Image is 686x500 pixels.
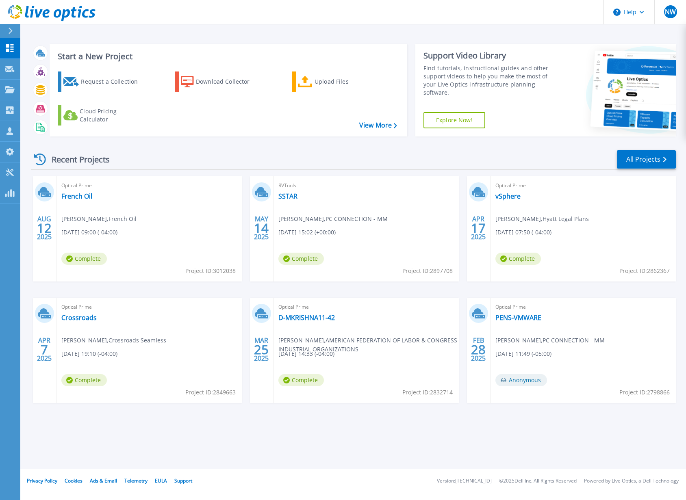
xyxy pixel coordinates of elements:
[278,374,324,386] span: Complete
[423,50,555,61] div: Support Video Library
[80,107,145,123] div: Cloud Pricing Calculator
[499,478,577,484] li: © 2025 Dell Inc. All Rights Reserved
[619,388,670,397] span: Project ID: 2798866
[61,336,166,345] span: [PERSON_NAME] , Crossroads Seamless
[185,388,236,397] span: Project ID: 2849663
[278,192,297,200] a: SSTAR
[292,71,383,92] a: Upload Files
[37,335,52,364] div: APR 2025
[617,150,676,169] a: All Projects
[495,253,541,265] span: Complete
[61,214,137,223] span: [PERSON_NAME] , French Oil
[359,121,397,129] a: View More
[196,74,261,90] div: Download Collector
[61,349,117,358] span: [DATE] 19:10 (-04:00)
[31,149,121,169] div: Recent Projects
[41,346,48,353] span: 7
[61,181,237,190] span: Optical Prime
[423,64,555,97] div: Find tutorials, instructional guides and other support videos to help you make the most of your L...
[495,192,521,200] a: vSphere
[61,374,107,386] span: Complete
[174,477,192,484] a: Support
[61,228,117,237] span: [DATE] 09:00 (-04:00)
[27,477,57,484] a: Privacy Policy
[155,477,167,484] a: EULA
[278,253,324,265] span: Complete
[58,52,397,61] h3: Start a New Project
[495,314,541,322] a: PENS-VMWARE
[37,225,52,232] span: 12
[175,71,266,92] a: Download Collector
[423,112,485,128] a: Explore Now!
[254,213,269,243] div: MAY 2025
[278,336,459,354] span: [PERSON_NAME] , AMERICAN FEDERATION OF LABOR & CONGRESS INDUSTRIAL ORGANIZATIONS
[81,74,146,90] div: Request a Collection
[278,228,336,237] span: [DATE] 15:02 (+00:00)
[495,349,551,358] span: [DATE] 11:49 (-05:00)
[584,478,679,484] li: Powered by Live Optics, a Dell Technology
[471,346,486,353] span: 28
[495,336,605,345] span: [PERSON_NAME] , PC CONNECTION - MM
[61,253,107,265] span: Complete
[315,74,380,90] div: Upload Files
[61,192,92,200] a: French Oil
[61,314,97,322] a: Crossroads
[278,314,335,322] a: D-MKRISHNA11-42
[495,303,671,312] span: Optical Prime
[619,266,670,275] span: Project ID: 2862367
[254,335,269,364] div: MAR 2025
[124,477,148,484] a: Telemetry
[495,181,671,190] span: Optical Prime
[65,477,82,484] a: Cookies
[471,213,486,243] div: APR 2025
[278,303,454,312] span: Optical Prime
[471,335,486,364] div: FEB 2025
[58,71,148,92] a: Request a Collection
[437,478,492,484] li: Version: [TECHNICAL_ID]
[278,181,454,190] span: RVTools
[185,266,236,275] span: Project ID: 3012038
[402,388,453,397] span: Project ID: 2832714
[37,213,52,243] div: AUG 2025
[58,105,148,126] a: Cloud Pricing Calculator
[278,349,334,358] span: [DATE] 14:33 (-04:00)
[61,303,237,312] span: Optical Prime
[495,228,551,237] span: [DATE] 07:50 (-04:00)
[90,477,117,484] a: Ads & Email
[254,346,269,353] span: 25
[402,266,453,275] span: Project ID: 2897708
[495,214,589,223] span: [PERSON_NAME] , Hyatt Legal Plans
[665,9,676,15] span: NW
[278,214,388,223] span: [PERSON_NAME] , PC CONNECTION - MM
[495,374,547,386] span: Anonymous
[254,225,269,232] span: 14
[471,225,486,232] span: 17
